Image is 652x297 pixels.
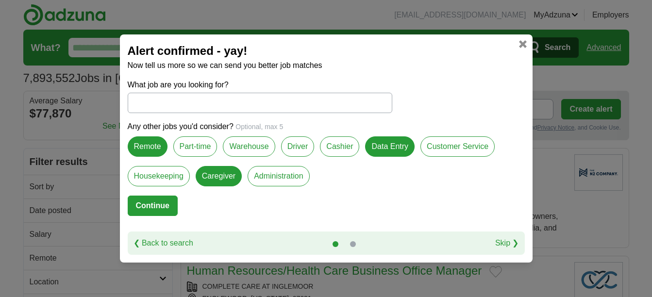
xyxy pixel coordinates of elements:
label: Cashier [320,136,359,157]
h2: Alert confirmed - yay! [128,42,525,60]
button: Continue [128,196,178,216]
label: Customer Service [420,136,495,157]
p: Now tell us more so we can send you better job matches [128,60,525,71]
label: Warehouse [223,136,275,157]
label: Data Entry [365,136,415,157]
p: Any other jobs you'd consider? [128,121,525,132]
a: ❮ Back to search [134,237,193,249]
label: Housekeeping [128,166,190,186]
a: Skip ❯ [495,237,519,249]
label: Part-time [173,136,217,157]
span: Optional, max 5 [235,123,283,131]
label: What job are you looking for? [128,79,392,91]
label: Remote [128,136,167,157]
label: Administration [248,166,309,186]
label: Driver [281,136,315,157]
label: Caregiver [196,166,242,186]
